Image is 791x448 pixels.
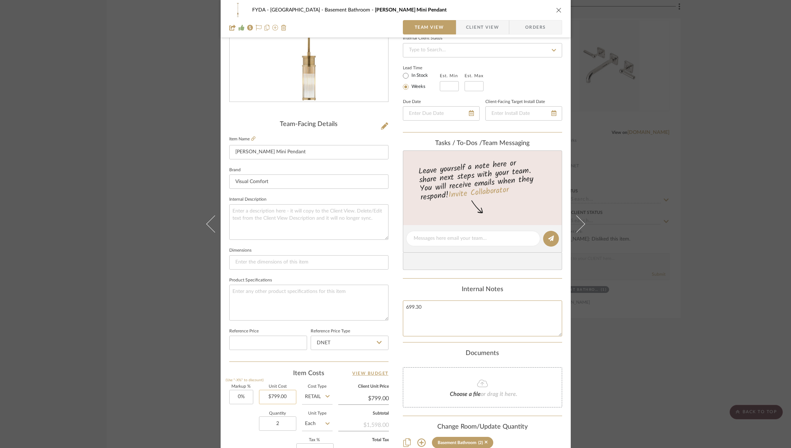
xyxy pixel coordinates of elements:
div: (2) [478,440,483,445]
span: Orders [517,20,554,34]
input: Type to Search… [403,43,562,57]
img: Remove from project [281,25,287,31]
label: Lead Time [403,65,440,71]
span: Client View [466,20,499,34]
label: Brand [229,168,241,172]
span: or drag it here. [481,391,517,397]
span: Team View [415,20,444,34]
img: b01d9e2c-49dd-4e7d-9fd3-ca8de7ba4e62_48x40.jpg [229,3,246,17]
label: Internal Description [229,198,267,201]
label: Total Tax [338,438,389,442]
input: Enter Item Name [229,145,389,159]
label: In Stock [410,73,428,79]
label: Reference Price Type [311,330,350,333]
label: Weeks [410,84,425,90]
span: Choose a file [450,391,481,397]
label: Client Unit Price [338,385,389,388]
label: Est. Max [465,73,484,78]
label: Cost Type [302,385,333,388]
label: Est. Min [440,73,458,78]
label: Client-Facing Target Install Date [485,100,545,104]
label: Dimensions [229,249,251,252]
button: close [556,7,562,13]
div: team Messaging [403,140,562,148]
label: Unit Type [302,412,333,415]
div: Internal Client Status [403,37,442,40]
div: Leave yourself a note here or share next steps with your team. You will receive emails when they ... [402,155,563,204]
span: FYDA - [GEOGRAPHIC_DATA] [252,8,325,13]
div: Change Room/Update Quantity [403,423,562,431]
input: Enter Due Date [403,106,480,121]
label: Reference Price [229,330,259,333]
span: Basement Bathroom [325,8,375,13]
label: Markup % [229,385,253,388]
input: Enter the dimensions of this item [229,255,389,270]
label: Item Name [229,136,255,142]
label: Quantity [259,412,296,415]
label: Unit Cost [259,385,296,388]
div: Internal Notes [403,286,562,294]
mat-radio-group: Select item type [403,71,440,91]
input: Enter Install Date [485,106,562,121]
span: [PERSON_NAME] Mini Pendant [375,8,447,13]
label: Due Date [403,100,421,104]
label: Subtotal [338,412,389,415]
div: Team-Facing Details [229,121,389,129]
label: Product Specifications [229,279,272,282]
div: Documents [403,350,562,358]
div: $1,598.00 [338,418,389,431]
input: Enter Brand [229,174,389,189]
label: Tax % [296,438,333,442]
div: Item Costs [229,369,389,378]
a: Invite Collaborator [448,184,509,202]
a: View Budget [352,369,389,378]
div: Basement Bathroom [438,440,476,445]
span: Tasks / To-Dos / [435,140,482,146]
